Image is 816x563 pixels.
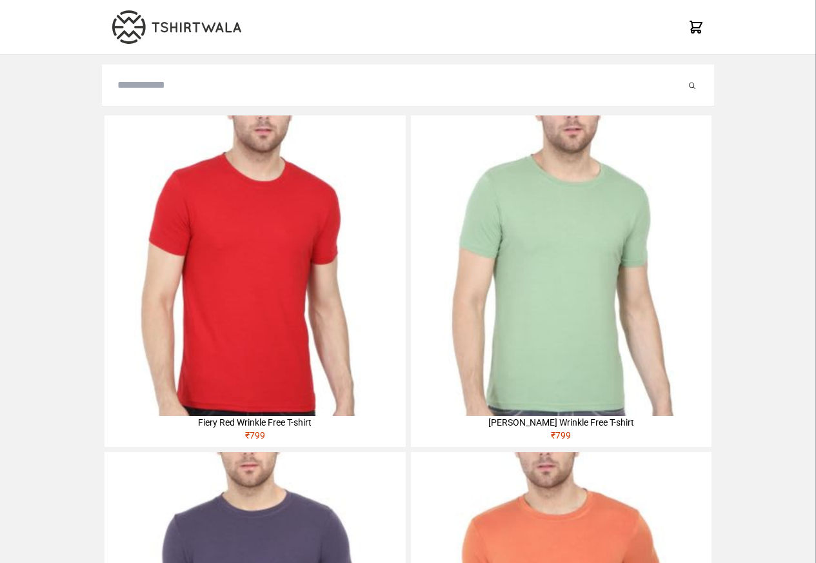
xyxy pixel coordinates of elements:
[104,115,405,416] img: 4M6A2225-320x320.jpg
[411,416,712,429] div: [PERSON_NAME] Wrinkle Free T-shirt
[411,115,712,416] img: 4M6A2211-320x320.jpg
[104,429,405,447] div: ₹ 799
[411,115,712,447] a: [PERSON_NAME] Wrinkle Free T-shirt₹799
[104,115,405,447] a: Fiery Red Wrinkle Free T-shirt₹799
[411,429,712,447] div: ₹ 799
[112,10,241,44] img: TW-LOGO-400-104.png
[104,416,405,429] div: Fiery Red Wrinkle Free T-shirt
[686,77,699,93] button: Submit your search query.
